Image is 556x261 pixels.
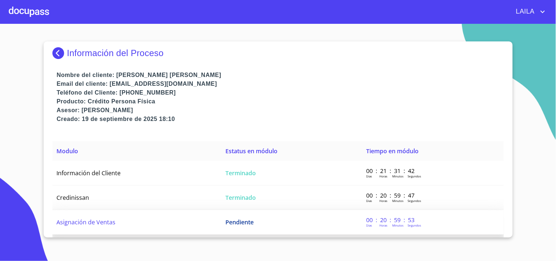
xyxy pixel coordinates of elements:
span: Estatus en módulo [225,147,277,155]
p: Minutos [393,199,404,203]
p: Minutos [393,174,404,178]
p: Segundos [408,174,421,178]
p: Dias [367,223,372,227]
p: Dias [367,174,372,178]
p: Segundos [408,199,421,203]
p: Dias [367,199,372,203]
p: Asesor: [PERSON_NAME] [57,106,504,115]
p: Segundos [408,223,421,227]
p: Nombre del cliente: [PERSON_NAME] [PERSON_NAME] [57,71,504,80]
span: LAILA [511,6,538,18]
span: Pendiente [225,218,254,226]
p: Horas [380,199,388,203]
div: Información del Proceso [52,47,504,59]
span: Información del Cliente [57,169,121,177]
span: Modulo [57,147,78,155]
span: Terminado [225,169,256,177]
span: Credinissan [57,194,89,202]
span: Terminado [225,194,256,202]
p: Teléfono del Cliente: [PHONE_NUMBER] [57,88,504,97]
p: Email del cliente: [EMAIL_ADDRESS][DOMAIN_NAME] [57,80,504,88]
p: Horas [380,223,388,227]
button: account of current user [511,6,547,18]
span: Tiempo en módulo [367,147,419,155]
span: Asignación de Ventas [57,218,116,226]
p: Horas [380,174,388,178]
img: Docupass spot blue [52,47,67,59]
p: Producto: Crédito Persona Física [57,97,504,106]
p: 00 : 20 : 59 : 53 [367,216,416,224]
p: Creado: 19 de septiembre de 2025 18:10 [57,115,504,124]
p: 00 : 20 : 59 : 47 [367,191,416,199]
p: Minutos [393,223,404,227]
p: Información del Proceso [67,48,164,58]
p: 00 : 21 : 31 : 42 [367,167,416,175]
